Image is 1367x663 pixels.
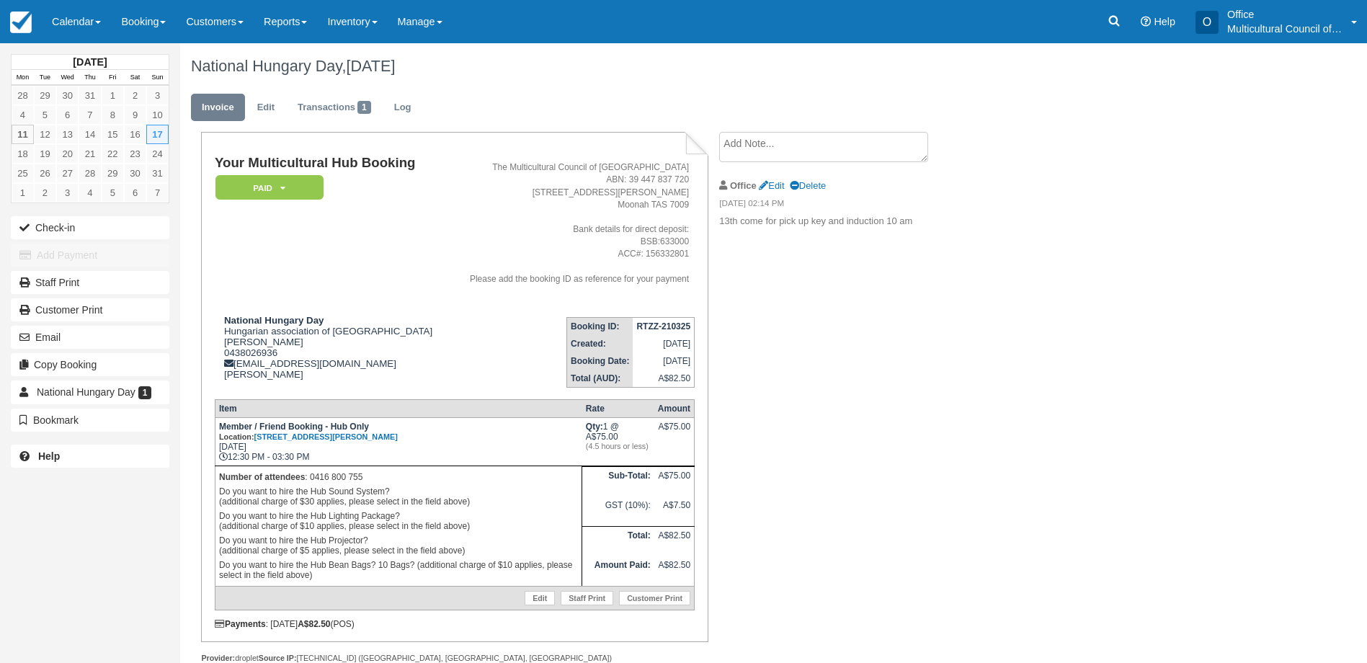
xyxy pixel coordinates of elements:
a: 14 [79,125,101,144]
th: Item [215,399,582,417]
a: 15 [102,125,124,144]
a: 4 [79,183,101,203]
p: 13th come for pick up key and induction 10 am [719,215,962,228]
th: Total: [582,527,654,556]
td: [DATE] 12:30 PM - 03:30 PM [215,417,582,466]
td: [DATE] [633,335,694,352]
td: A$82.50 [654,527,695,556]
a: 29 [34,86,56,105]
p: Do you want to hire the Hub Projector? (additional charge of $5 applies, please select in the fie... [219,533,578,558]
a: Help [11,445,169,468]
a: 2 [34,183,56,203]
th: Sat [124,70,146,86]
strong: Qty [586,422,603,432]
td: 1 @ A$75.00 [582,417,654,466]
a: 10 [146,105,169,125]
p: Multicultural Council of [GEOGRAPHIC_DATA] [1227,22,1342,36]
strong: National Hungary Day [224,315,324,326]
th: Mon [12,70,34,86]
a: Edit [525,591,555,605]
th: Thu [79,70,101,86]
a: Invoice [191,94,245,122]
a: 8 [102,105,124,125]
a: 4 [12,105,34,125]
div: A$75.00 [658,422,690,443]
td: A$82.50 [633,370,694,388]
span: [DATE] [347,57,396,75]
a: 26 [34,164,56,183]
a: 3 [56,183,79,203]
button: Add Payment [11,244,169,267]
h1: National Hungary Day, [191,58,1195,75]
th: Booking ID: [567,317,633,335]
th: Rate [582,399,654,417]
a: 7 [79,105,101,125]
a: 6 [124,183,146,203]
div: : [DATE] (POS) [215,619,695,629]
a: 18 [12,144,34,164]
a: 21 [79,144,101,164]
a: Transactions1 [287,94,382,122]
p: Do you want to hire the Hub Bean Bags? 10 Bags? (additional charge of $10 applies, please select ... [219,558,578,582]
p: Do you want to hire the Hub Lighting Package? (additional charge of $10 applies, please select in... [219,509,578,533]
a: Edit [759,180,784,191]
h1: Your Multicultural Hub Booking [215,156,447,171]
a: 24 [146,144,169,164]
td: [DATE] [633,352,694,370]
a: Paid [215,174,319,201]
a: 12 [34,125,56,144]
a: 23 [124,144,146,164]
th: Tue [34,70,56,86]
strong: RTZZ-210325 [636,321,690,331]
img: checkfront-main-nav-mini-logo.png [10,12,32,33]
a: 6 [56,105,79,125]
a: 7 [146,183,169,203]
div: Hungarian association of [GEOGRAPHIC_DATA] [PERSON_NAME] 0438026936 [EMAIL_ADDRESS][DOMAIN_NAME] ... [215,315,447,380]
a: 31 [79,86,101,105]
a: 16 [124,125,146,144]
th: Amount [654,399,695,417]
a: 1 [102,86,124,105]
th: Wed [56,70,79,86]
strong: Provider: [201,654,235,662]
a: 9 [124,105,146,125]
button: Check-in [11,216,169,239]
a: 30 [56,86,79,105]
a: 28 [12,86,34,105]
a: Customer Print [11,298,169,321]
p: Office [1227,7,1342,22]
i: Help [1141,17,1151,27]
div: O [1195,11,1219,34]
em: Paid [215,175,324,200]
small: Location: [219,432,398,441]
address: The Multicultural Council of [GEOGRAPHIC_DATA] ABN: 39 447 837 720 [STREET_ADDRESS][PERSON_NAME] ... [453,161,689,285]
a: 22 [102,144,124,164]
strong: Office [730,180,757,191]
th: Amount Paid: [582,556,654,586]
a: 19 [34,144,56,164]
a: 27 [56,164,79,183]
td: A$82.50 [654,556,695,586]
p: : 0416 800 755 [219,470,578,484]
a: Customer Print [619,591,690,605]
a: Staff Print [11,271,169,294]
strong: [DATE] [73,56,107,68]
a: 20 [56,144,79,164]
strong: A$82.50 [298,619,330,629]
th: Total (AUD): [567,370,633,388]
strong: Payments [215,619,266,629]
a: Log [383,94,422,122]
p: Do you want to hire the Hub Sound System? (additional charge of $30 applies, please select in the... [219,484,578,509]
a: 13 [56,125,79,144]
a: 1 [12,183,34,203]
button: Email [11,326,169,349]
a: National Hungary Day 1 [11,381,169,404]
em: [DATE] 02:14 PM [719,197,962,213]
button: Copy Booking [11,353,169,376]
th: Booking Date: [567,352,633,370]
a: 28 [79,164,101,183]
b: Help [38,450,60,462]
a: 11 [12,125,34,144]
a: Edit [246,94,285,122]
a: Delete [790,180,826,191]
